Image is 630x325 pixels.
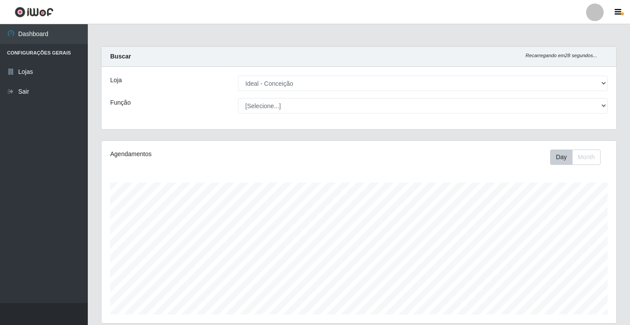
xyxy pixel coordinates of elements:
[526,53,597,58] i: Recarregando em 28 segundos...
[572,150,601,165] button: Month
[550,150,601,165] div: First group
[550,150,608,165] div: Toolbar with button groups
[110,76,122,85] label: Loja
[110,98,131,107] label: Função
[14,7,54,18] img: CoreUI Logo
[110,53,131,60] strong: Buscar
[550,150,572,165] button: Day
[110,150,310,159] div: Agendamentos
